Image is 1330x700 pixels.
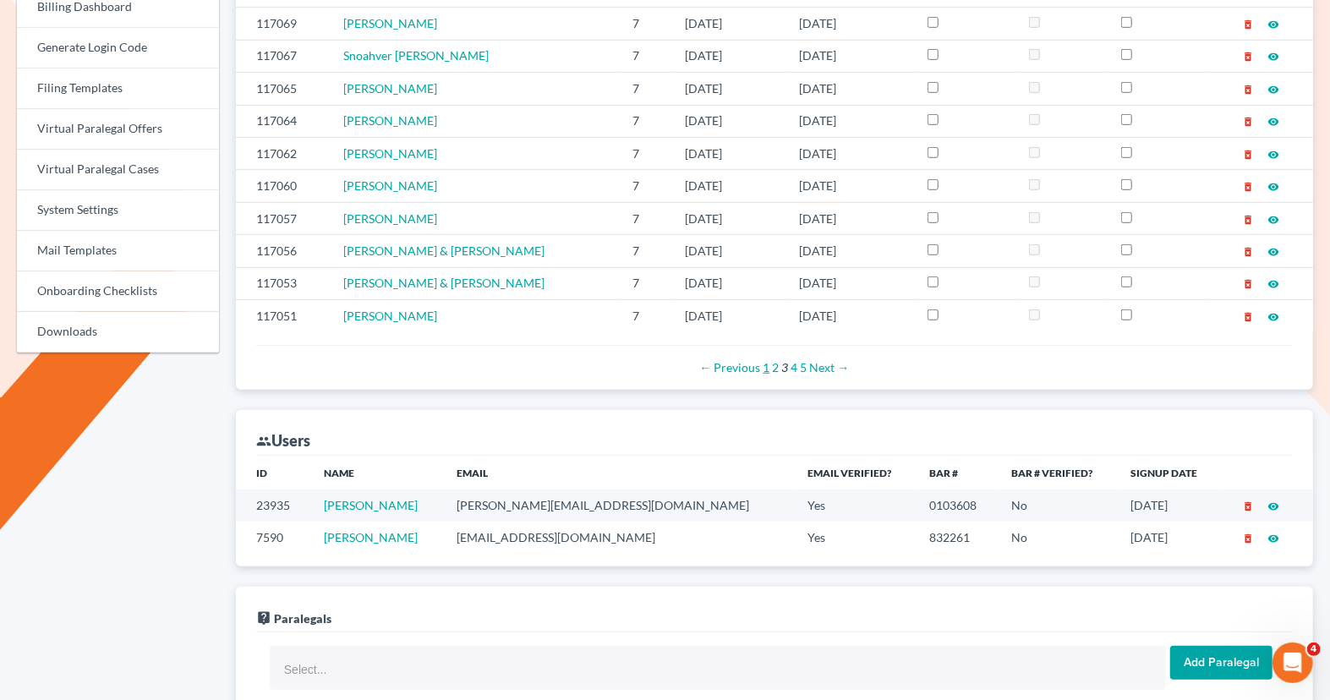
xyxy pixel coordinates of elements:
td: No [998,522,1117,553]
td: Yes [795,489,917,521]
a: delete_forever [1242,276,1254,290]
i: visibility [1267,533,1279,544]
i: delete_forever [1242,246,1254,258]
a: delete_forever [1242,16,1254,30]
a: delete_forever [1242,243,1254,258]
td: [DATE] [785,137,914,169]
i: delete_forever [1242,278,1254,290]
td: 117062 [236,137,330,169]
td: [DATE] [671,170,785,202]
i: visibility [1267,214,1279,226]
th: Email Verified? [795,456,917,489]
a: Mail Templates [17,231,219,271]
i: visibility [1267,116,1279,128]
td: 7 [619,235,671,267]
td: 117060 [236,170,330,202]
a: visibility [1267,16,1279,30]
td: [DATE] [671,8,785,40]
a: Previous page [699,360,760,375]
td: 7590 [236,522,310,553]
a: delete_forever [1242,113,1254,128]
a: [PERSON_NAME] [324,530,418,544]
a: Snoahver [PERSON_NAME] [343,48,489,63]
a: visibility [1267,81,1279,96]
a: [PERSON_NAME] [343,16,437,30]
i: delete_forever [1242,19,1254,30]
a: [PERSON_NAME] [324,498,418,512]
a: visibility [1267,276,1279,290]
a: delete_forever [1242,211,1254,226]
a: delete_forever [1242,309,1254,323]
iframe: Intercom live chat [1273,643,1313,683]
td: [DATE] [671,202,785,234]
td: [PERSON_NAME][EMAIL_ADDRESS][DOMAIN_NAME] [443,489,795,521]
i: visibility [1267,278,1279,290]
td: [DATE] [671,267,785,299]
td: 7 [619,170,671,202]
td: [DATE] [671,73,785,105]
a: Page 1 [763,360,769,375]
td: 7 [619,73,671,105]
td: 7 [619,105,671,137]
a: Page 2 [772,360,779,375]
th: Email [443,456,795,489]
td: [DATE] [785,300,914,332]
td: [DATE] [785,8,914,40]
td: [DATE] [671,235,785,267]
th: Name [310,456,443,489]
td: 117057 [236,202,330,234]
a: Downloads [17,312,219,353]
i: delete_forever [1242,84,1254,96]
a: Generate Login Code [17,28,219,68]
span: Paralegals [274,611,331,626]
td: 117065 [236,73,330,105]
span: [PERSON_NAME] & [PERSON_NAME] [343,243,545,258]
a: System Settings [17,190,219,231]
i: delete_forever [1242,181,1254,193]
a: visibility [1267,48,1279,63]
td: 7 [619,137,671,169]
a: [PERSON_NAME] [343,113,437,128]
em: Page 3 [781,360,788,375]
a: visibility [1267,498,1279,512]
i: delete_forever [1242,311,1254,323]
i: visibility [1267,19,1279,30]
a: delete_forever [1242,498,1254,512]
i: delete_forever [1242,51,1254,63]
i: visibility [1267,311,1279,323]
span: [PERSON_NAME] [343,81,437,96]
a: delete_forever [1242,81,1254,96]
i: visibility [1267,51,1279,63]
a: Virtual Paralegal Offers [17,109,219,150]
td: [DATE] [785,105,914,137]
i: delete_forever [1242,214,1254,226]
td: 23935 [236,489,310,521]
td: [DATE] [785,170,914,202]
a: [PERSON_NAME] [343,146,437,161]
td: 117053 [236,267,330,299]
td: 7 [619,267,671,299]
input: Add Paralegal [1170,646,1273,680]
a: visibility [1267,113,1279,128]
td: 7 [619,8,671,40]
span: 4 [1307,643,1321,656]
td: [DATE] [1117,522,1220,553]
a: delete_forever [1242,146,1254,161]
i: group [256,434,271,449]
i: delete_forever [1242,116,1254,128]
a: delete_forever [1242,178,1254,193]
a: [PERSON_NAME] [343,211,437,226]
td: 117064 [236,105,330,137]
th: ID [236,456,310,489]
i: delete_forever [1242,149,1254,161]
td: 7 [619,40,671,72]
a: Onboarding Checklists [17,271,219,312]
td: [DATE] [671,105,785,137]
a: visibility [1267,146,1279,161]
td: 0103608 [917,489,999,521]
span: [PERSON_NAME] & [PERSON_NAME] [343,276,545,290]
td: 117067 [236,40,330,72]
